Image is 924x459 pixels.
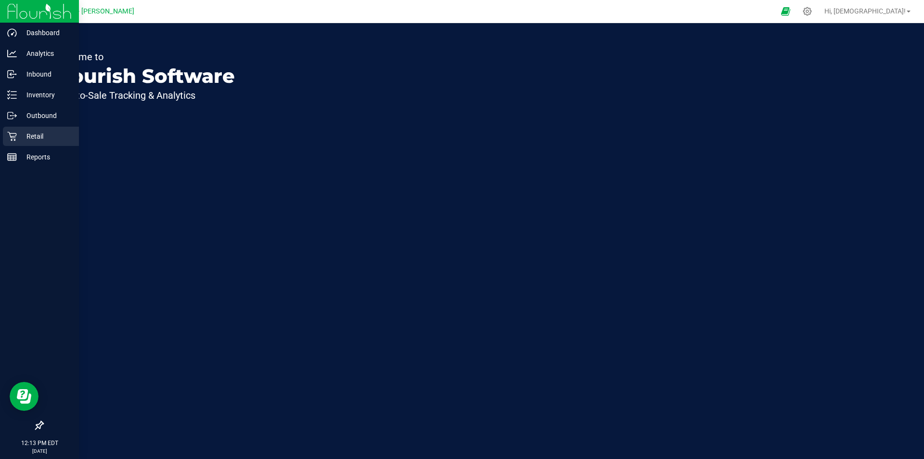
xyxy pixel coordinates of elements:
[52,66,235,86] p: Flourish Software
[824,7,906,15] span: Hi, [DEMOGRAPHIC_DATA]!
[4,439,75,447] p: 12:13 PM EDT
[10,382,38,411] iframe: Resource center
[17,151,75,163] p: Reports
[63,7,134,15] span: GA4 - [PERSON_NAME]
[52,91,235,100] p: Seed-to-Sale Tracking & Analytics
[17,68,75,80] p: Inbound
[7,131,17,141] inline-svg: Retail
[17,89,75,101] p: Inventory
[7,49,17,58] inline-svg: Analytics
[7,69,17,79] inline-svg: Inbound
[4,447,75,455] p: [DATE]
[7,111,17,120] inline-svg: Outbound
[17,131,75,142] p: Retail
[775,2,796,21] span: Open Ecommerce Menu
[52,52,235,62] p: Welcome to
[7,90,17,100] inline-svg: Inventory
[17,110,75,121] p: Outbound
[7,28,17,38] inline-svg: Dashboard
[17,48,75,59] p: Analytics
[7,152,17,162] inline-svg: Reports
[801,7,813,16] div: Manage settings
[17,27,75,39] p: Dashboard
